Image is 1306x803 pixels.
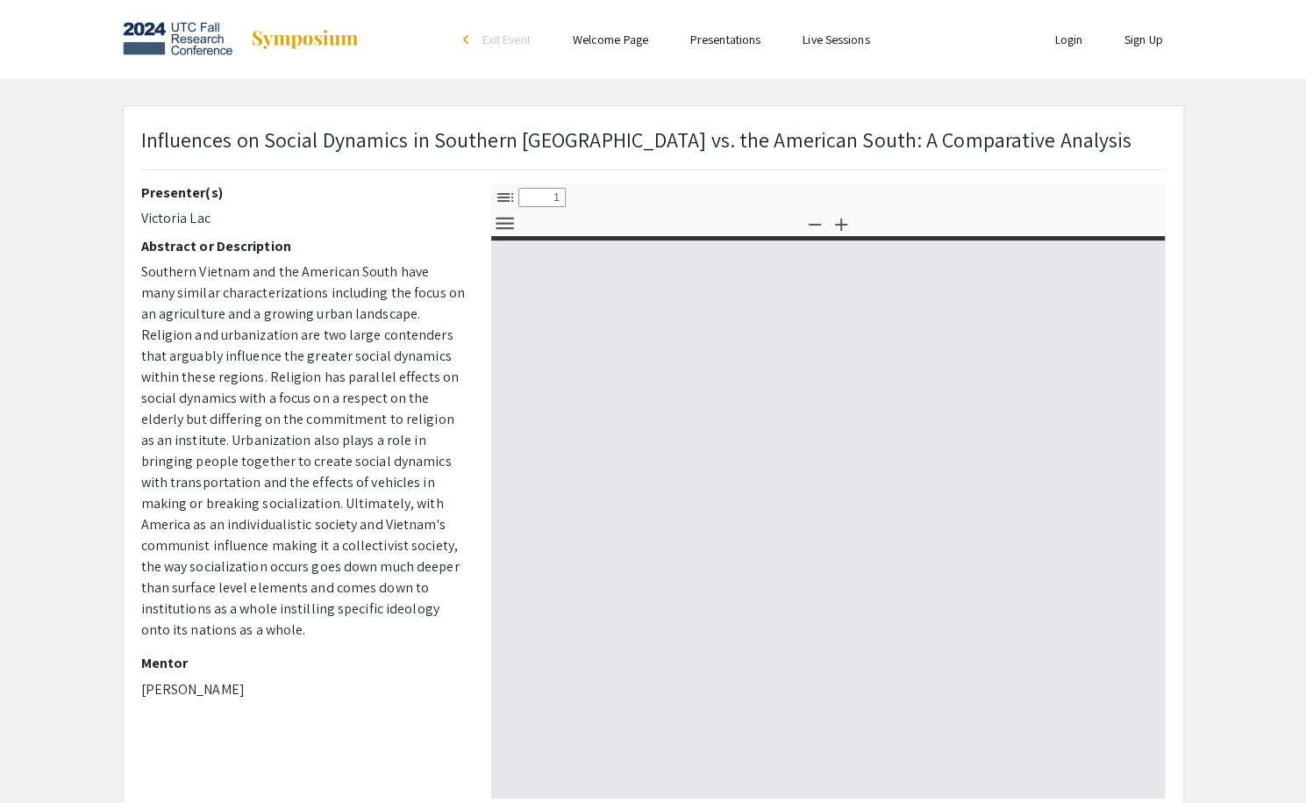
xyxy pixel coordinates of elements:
iframe: Chat [1231,724,1293,790]
span: Exit Event [482,32,531,47]
h2: Abstract or Description [141,238,465,255]
a: Login [1054,32,1082,47]
button: Zoom Out [800,211,830,236]
input: Page [518,188,566,207]
button: Toggle Sidebar [490,184,520,210]
button: Zoom In [826,211,856,236]
span: Influences on Social Dynamics in Southern [GEOGRAPHIC_DATA] vs. the American South: A Comparative... [141,125,1132,154]
a: Presentations [690,32,760,47]
a: Sign Up [1124,32,1163,47]
h2: Presenter(s) [141,184,465,201]
img: Symposium by ForagerOne [250,29,360,50]
p: Victoria Lac [141,208,465,229]
h2: Mentor [141,655,465,671]
a: Live Sessions [803,32,869,47]
button: Tools [490,211,520,236]
a: UTC Fall Research Conference 2024 [123,18,360,61]
img: UTC Fall Research Conference 2024 [123,18,232,61]
p: [PERSON_NAME] [141,679,465,700]
div: arrow_back_ios [463,34,474,45]
a: Welcome Page [573,32,648,47]
p: Southern Vietnam and the American South have many similar characterizations including the focus o... [141,262,465,641]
